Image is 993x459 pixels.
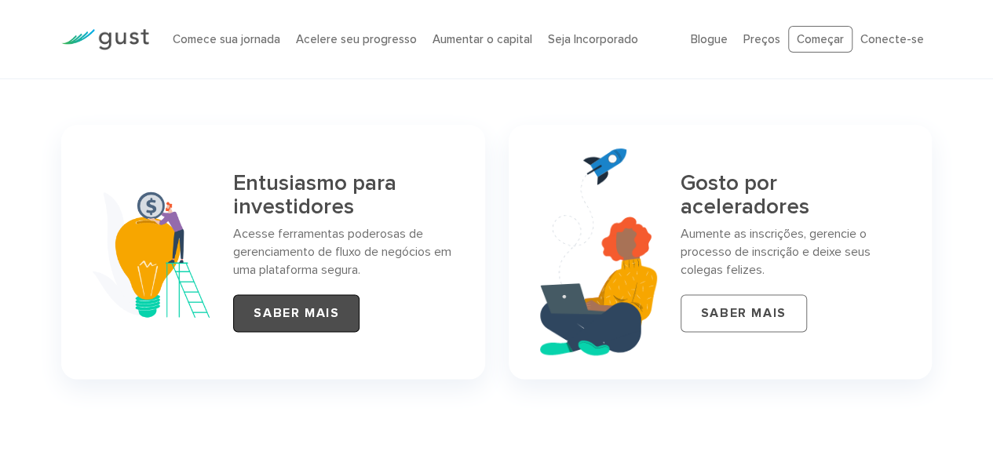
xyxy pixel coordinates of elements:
[93,186,210,318] img: Investidor
[61,29,149,50] img: Logotipo da Gust
[173,32,280,46] a: Comece sua jornada
[548,32,638,46] a: Seja Incorporado
[788,26,852,53] a: Começar
[233,170,396,220] font: Entusiasmo para investidores
[743,32,780,46] a: Preços
[681,226,871,277] font: Aumente as inscrições, gerencie o processo de inscrição e deixe seus colegas felizes.
[433,32,532,46] a: Aumentar o capital
[233,226,451,277] font: Acesse ferramentas poderosas de gerenciamento de fluxo de negócios em uma plataforma segura.
[681,170,809,220] font: Gosto por aceleradores
[254,305,339,321] font: SABER MAIS
[233,294,360,332] a: SABER MAIS
[296,32,417,46] a: Acelere seu progresso
[691,32,728,46] a: Blogue
[540,148,657,355] img: Aceleradores
[701,305,787,321] font: SABER MAIS
[860,32,924,46] a: Conecte-se
[681,294,807,332] a: SABER MAIS
[797,32,844,46] font: Começar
